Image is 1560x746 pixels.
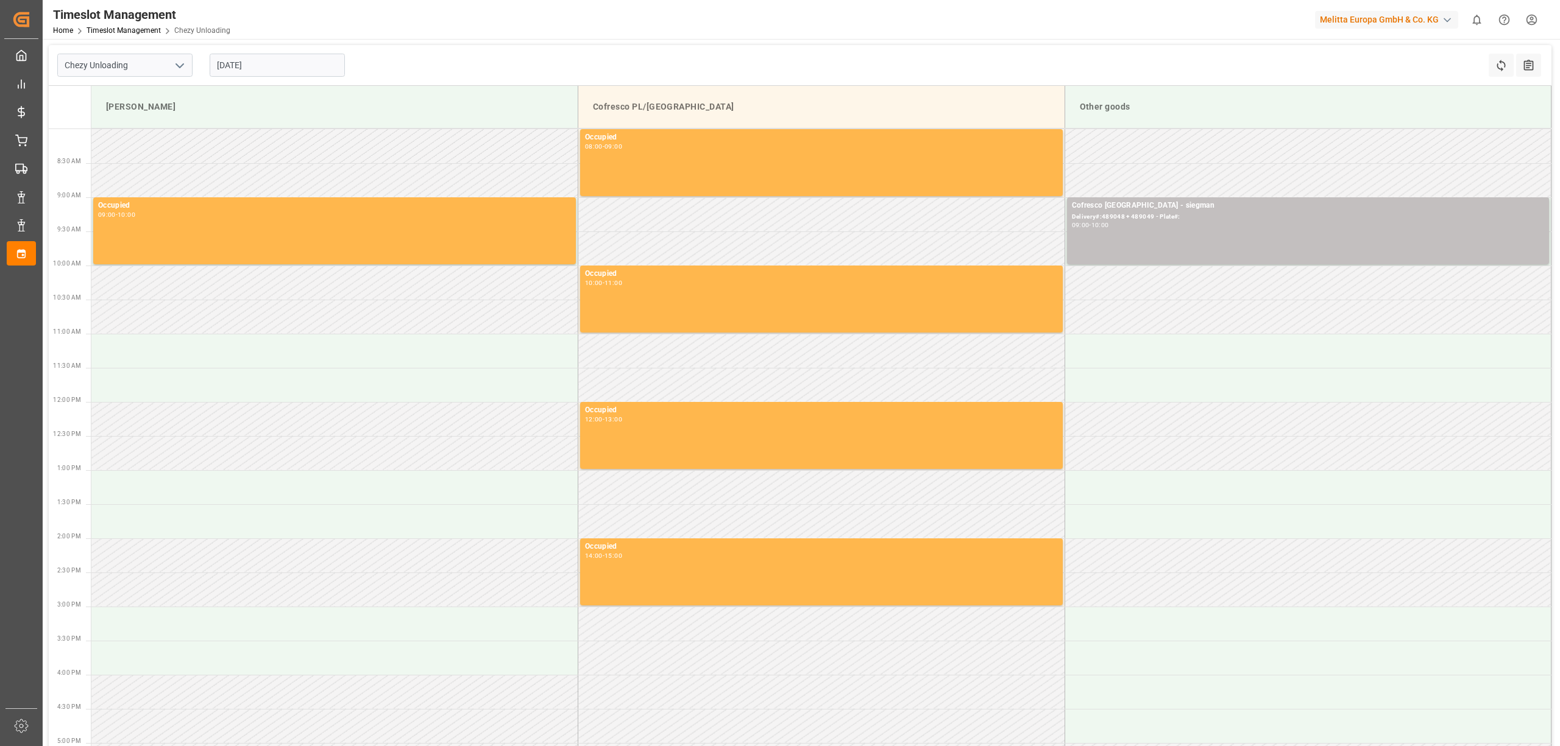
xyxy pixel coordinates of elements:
div: Timeslot Management [53,5,230,24]
button: Melitta Europa GmbH & Co. KG [1315,8,1463,31]
div: 13:00 [604,417,622,422]
a: Timeslot Management [87,26,161,35]
span: 4:00 PM [57,669,81,676]
div: - [116,212,118,217]
span: 3:00 PM [57,601,81,608]
span: 2:00 PM [57,533,81,540]
button: Help Center [1491,6,1518,33]
span: 1:30 PM [57,499,81,505]
div: 09:00 [604,144,622,149]
div: 14:00 [585,553,603,558]
div: 10:00 [585,280,603,286]
div: 08:00 [585,144,603,149]
span: 12:00 PM [53,396,81,403]
span: 8:30 AM [57,158,81,164]
span: 1:00 PM [57,465,81,471]
div: 11:00 [604,280,622,286]
button: show 0 new notifications [1463,6,1491,33]
span: 2:30 PM [57,567,81,574]
div: [PERSON_NAME] [101,96,568,118]
div: Occupied [585,268,1058,280]
a: Home [53,26,73,35]
span: 11:00 AM [53,328,81,335]
span: 4:30 PM [57,703,81,710]
div: Delivery#:489048 + 489049 - Plate#: [1072,212,1545,222]
div: - [603,417,604,422]
div: 09:00 [1072,222,1090,228]
div: Occupied [585,541,1058,553]
div: - [603,553,604,558]
button: open menu [170,56,188,75]
span: 10:30 AM [53,294,81,301]
div: Occupied [585,404,1058,417]
div: - [603,144,604,149]
div: Cofresco PL/[GEOGRAPHIC_DATA] [588,96,1055,118]
div: Occupied [585,132,1058,144]
input: DD.MM.YYYY [210,54,345,77]
div: Cofresco [GEOGRAPHIC_DATA] - siegman [1072,200,1545,212]
input: Type to search/select [57,54,193,77]
div: 15:00 [604,553,622,558]
span: 9:30 AM [57,226,81,233]
span: 5:00 PM [57,737,81,744]
span: 10:00 AM [53,260,81,267]
div: Occupied [98,200,571,212]
span: 3:30 PM [57,635,81,642]
div: Other goods [1075,96,1542,118]
div: 10:00 [118,212,135,217]
div: 12:00 [585,417,603,422]
div: 10:00 [1091,222,1109,228]
div: - [1089,222,1091,228]
span: 11:30 AM [53,362,81,369]
div: Melitta Europa GmbH & Co. KG [1315,11,1458,29]
span: 12:30 PM [53,431,81,437]
span: 9:00 AM [57,192,81,199]
div: - [603,280,604,286]
div: 09:00 [98,212,116,217]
